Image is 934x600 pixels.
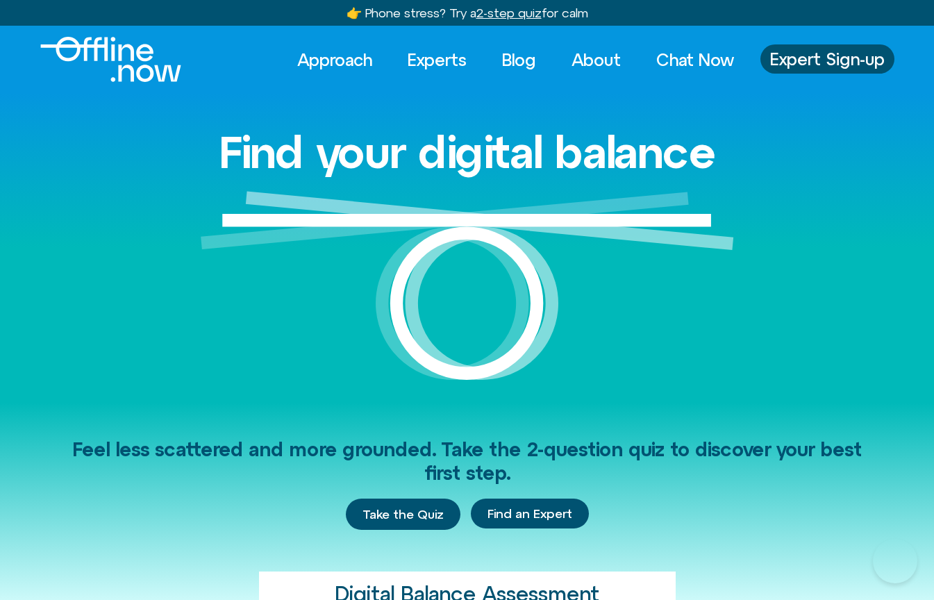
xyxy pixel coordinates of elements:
img: offline.now [40,37,181,82]
nav: Menu [285,44,747,75]
div: Logo [40,37,158,82]
span: Expert Sign-up [770,50,885,68]
span: Find an Expert [487,507,572,521]
a: Blog [490,44,549,75]
span: Feel less scattered and more grounded. Take the 2-question quiz to discover your best first step. [72,438,862,484]
div: Find an Expert [471,499,589,531]
iframe: Botpress [873,539,917,583]
a: 👉 Phone stress? Try a2-step quizfor calm [347,6,588,20]
a: Take the Quiz [346,499,460,531]
a: Approach [285,44,385,75]
a: About [559,44,633,75]
a: Experts [395,44,479,75]
a: Find an Expert [471,499,589,529]
a: Chat Now [644,44,747,75]
span: Take the Quiz [362,507,444,522]
u: 2-step quiz [476,6,542,20]
h1: Find your digital balance [219,128,716,176]
a: Expert Sign-up [760,44,894,74]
